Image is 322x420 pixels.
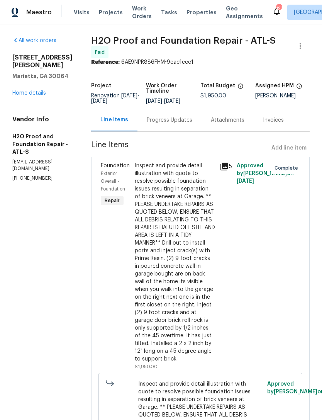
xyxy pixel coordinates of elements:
[200,93,226,99] span: $1,950.00
[276,5,281,12] div: 121
[91,83,111,88] h5: Project
[255,83,294,88] h5: Assigned HPM
[200,83,235,88] h5: Total Budget
[164,99,180,104] span: [DATE]
[91,93,139,104] span: Renovation
[161,10,177,15] span: Tasks
[255,93,310,99] div: [PERSON_NAME]
[91,58,310,66] div: 6AE9NPR886FHM-9eac1ecc1
[91,99,107,104] span: [DATE]
[12,38,56,43] a: All work orders
[237,163,294,184] span: Approved by [PERSON_NAME] on
[100,116,128,124] div: Line Items
[74,9,90,16] span: Visits
[146,83,201,94] h5: Work Order Timeline
[12,90,46,96] a: Home details
[12,54,73,69] h2: [STREET_ADDRESS][PERSON_NAME]
[91,36,276,45] span: H2O Proof and Foundation Repair - ATL-S
[220,162,232,171] div: 5
[12,133,73,156] h5: H2O Proof and Foundation Repair - ATL-S
[12,159,73,172] p: [EMAIL_ADDRESS][DOMAIN_NAME]
[101,163,130,168] span: Foundation
[132,5,152,20] span: Work Orders
[226,5,263,20] span: Geo Assignments
[135,364,158,369] span: $1,950.00
[121,93,137,99] span: [DATE]
[147,116,192,124] div: Progress Updates
[12,72,73,80] h5: Marietta, GA 30064
[296,83,302,93] span: The hpm assigned to this work order.
[275,164,301,172] span: Complete
[26,9,52,16] span: Maestro
[91,60,120,65] b: Reference:
[146,99,180,104] span: -
[211,116,244,124] div: Attachments
[237,179,254,184] span: [DATE]
[263,116,284,124] div: Invoices
[102,197,123,204] span: Repair
[12,116,73,123] h4: Vendor Info
[146,99,162,104] span: [DATE]
[91,93,139,104] span: -
[12,175,73,182] p: [PHONE_NUMBER]
[95,48,108,56] span: Paid
[101,171,125,191] span: Exterior Overall - Foundation
[99,9,123,16] span: Projects
[186,9,217,16] span: Properties
[237,83,244,93] span: The total cost of line items that have been proposed by Opendoor. This sum includes line items th...
[91,141,268,155] span: Line Items
[135,162,215,363] div: Inspect and provide detail illustration with quote to resolve possible foundation issues resultin...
